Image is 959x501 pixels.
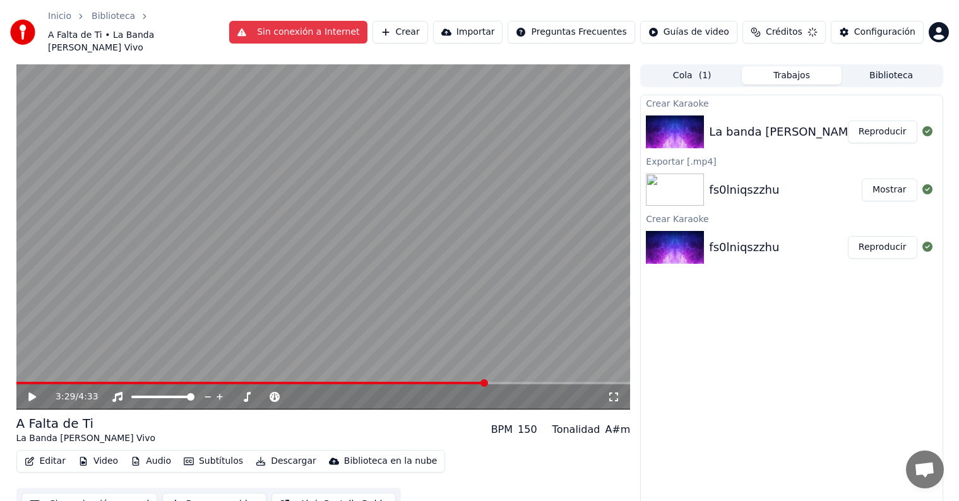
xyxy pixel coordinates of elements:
div: Tonalidad [552,422,600,437]
div: A#m [605,422,630,437]
button: Reproducir [848,236,917,259]
div: Configuración [854,26,915,38]
a: Biblioteca [92,10,135,23]
button: Reproducir [848,121,917,143]
div: La banda [PERSON_NAME] vivo a falta de ti [709,123,955,141]
div: Exportar [.mp4] [641,153,942,168]
div: fs0lniqszzhu [709,239,779,256]
button: Editar [20,452,71,470]
div: fs0lniqszzhu [709,181,779,199]
nav: breadcrumb [48,10,229,54]
button: Sin conexión a Internet [229,21,367,44]
div: La Banda [PERSON_NAME] Vivo [16,432,156,445]
button: Audio [126,452,176,470]
span: Créditos [766,26,802,38]
button: Trabajos [742,66,842,85]
button: Configuración [831,21,924,44]
img: youka [10,20,35,45]
button: Descargar [251,452,321,470]
button: Preguntas Frecuentes [508,21,634,44]
button: Cola [642,66,742,85]
a: Inicio [48,10,71,23]
div: Biblioteca en la nube [344,455,438,468]
div: Chat abierto [906,451,944,488]
button: Video [73,452,123,470]
button: Mostrar [862,179,917,201]
button: Biblioteca [842,66,941,85]
button: Importar [433,21,503,44]
span: 4:33 [78,391,98,403]
div: A Falta de Ti [16,415,156,432]
button: Crear [372,21,428,44]
div: BPM [491,422,513,437]
button: Guías de video [640,21,737,44]
div: 150 [518,422,537,437]
div: / [56,391,86,403]
div: Crear Karaoke [641,95,942,110]
span: ( 1 ) [699,69,712,82]
span: A Falta de Ti • La Banda [PERSON_NAME] Vivo [48,29,229,54]
button: Créditos [742,21,826,44]
span: 3:29 [56,391,75,403]
div: Crear Karaoke [641,211,942,226]
button: Subtítulos [179,452,248,470]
